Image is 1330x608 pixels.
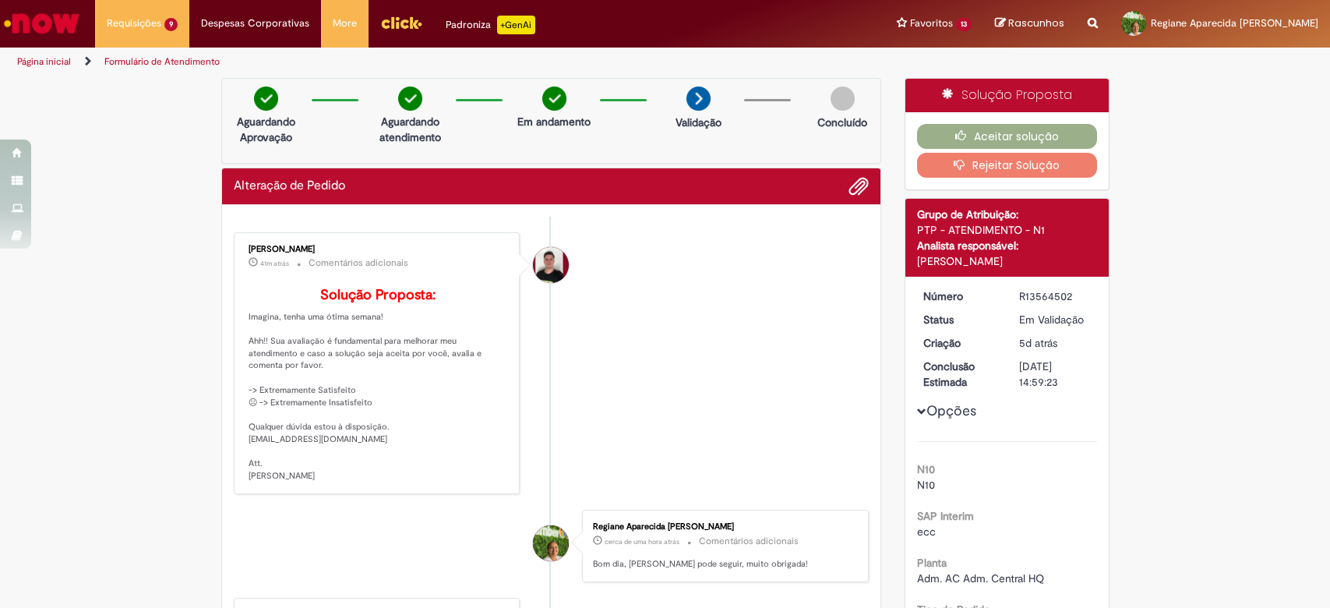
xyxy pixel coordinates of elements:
img: check-circle-green.png [542,87,566,111]
div: Regiane Aparecida [PERSON_NAME] [593,522,852,532]
b: Planta [917,556,947,570]
span: Despesas Corporativas [201,16,309,31]
h2: Alteração de Pedido Histórico de tíquete [234,179,345,193]
button: Adicionar anexos [848,176,869,196]
span: ecc [917,525,936,539]
b: SAP Interim [917,509,974,523]
a: Formulário de Atendimento [104,55,220,68]
a: Página inicial [17,55,71,68]
dt: Criação [912,335,1007,351]
img: img-circle-grey.png [831,87,855,111]
ul: Trilhas de página [12,48,875,76]
p: Imagina, tenha uma ótima semana! Ahh!! Sua avaliação é fundamental para melhorar meu atendimento ... [249,288,508,483]
p: +GenAi [497,16,535,34]
small: Comentários adicionais [309,256,408,270]
span: Requisições [107,16,161,31]
a: Rascunhos [995,16,1064,31]
div: [DATE] 14:59:23 [1019,359,1092,390]
div: Regiane Aparecida Dos Santos Nogueira [533,525,569,561]
span: cerca de uma hora atrás [605,537,679,546]
div: Analista responsável: [917,238,1097,253]
time: 24/09/2025 17:36:15 [1019,336,1057,350]
b: Solução Proposta: [320,286,436,304]
div: Solução Proposta [905,79,1109,112]
div: R13564502 [1019,288,1092,304]
div: Grupo de Atribuição: [917,207,1097,222]
time: 29/09/2025 10:05:56 [260,259,289,268]
p: Validação [676,115,721,130]
div: Matheus Henrique Drudi [533,247,569,283]
span: More [333,16,357,31]
span: 13 [956,18,972,31]
span: Regiane Aparecida [PERSON_NAME] [1151,16,1318,30]
span: Adm. AC Adm. Central HQ [917,571,1044,585]
img: click_logo_yellow_360x200.png [380,11,422,34]
p: Concluído [817,115,867,130]
span: Favoritos [910,16,953,31]
p: Em andamento [517,114,591,129]
img: check-circle-green.png [254,87,278,111]
span: 41m atrás [260,259,289,268]
span: Rascunhos [1008,16,1064,30]
p: Aguardando atendimento [372,114,448,145]
div: 24/09/2025 17:36:15 [1019,335,1092,351]
img: arrow-next.png [686,87,711,111]
b: N10 [917,462,935,476]
button: Aceitar solução [917,124,1097,149]
dt: Status [912,312,1007,327]
div: [PERSON_NAME] [249,245,508,254]
span: 5d atrás [1019,336,1057,350]
div: Padroniza [446,16,535,34]
p: Aguardando Aprovação [228,114,304,145]
img: check-circle-green.png [398,87,422,111]
dt: Número [912,288,1007,304]
div: Em Validação [1019,312,1092,327]
div: PTP - ATENDIMENTO - N1 [917,222,1097,238]
span: 9 [164,18,178,31]
span: N10 [917,478,935,492]
button: Rejeitar Solução [917,153,1097,178]
img: ServiceNow [2,8,82,39]
dt: Conclusão Estimada [912,359,1007,390]
small: Comentários adicionais [699,535,799,548]
p: Bom dia, [PERSON_NAME] pode seguir, muito obrigada! [593,558,852,571]
div: [PERSON_NAME] [917,253,1097,269]
time: 29/09/2025 10:00:39 [605,537,679,546]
